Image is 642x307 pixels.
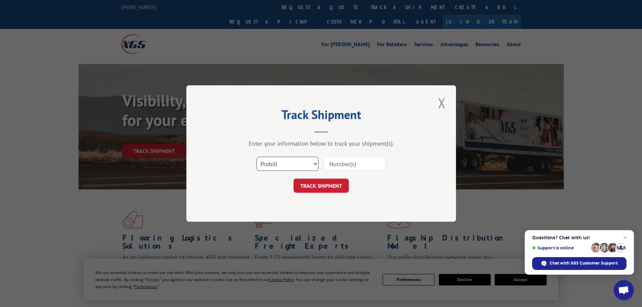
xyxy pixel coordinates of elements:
[220,110,422,123] h2: Track Shipment
[614,280,634,300] a: Open chat
[324,157,386,171] input: Number(s)
[532,245,589,250] span: Support is online
[532,257,626,270] span: Chat with XGS Customer Support
[436,94,448,112] button: Close modal
[532,235,626,240] span: Questions? Chat with us!
[220,140,422,147] div: Enter your information below to track your shipment(s).
[294,179,349,193] button: TRACK SHIPMENT
[550,260,618,266] span: Chat with XGS Customer Support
